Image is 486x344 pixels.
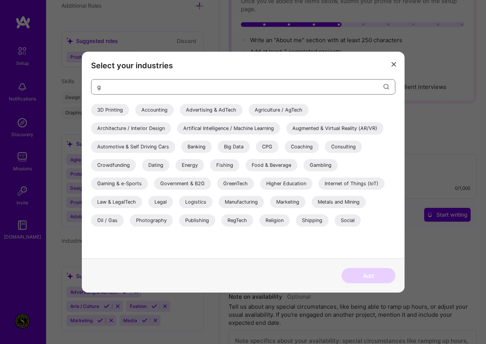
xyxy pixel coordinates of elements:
div: Legal [148,196,173,208]
div: GreenTech [217,177,254,189]
div: Law & LegalTech [91,196,142,208]
h3: Select your industries [91,61,395,70]
div: Coaching [285,140,319,153]
div: Photography [130,214,173,226]
div: Dating [142,159,169,171]
div: Crowdfunding [91,159,136,171]
div: Social [335,214,361,226]
div: Higher Education [260,177,312,189]
div: Oil / Gas [91,214,124,226]
div: Publishing [179,214,215,226]
div: Artifical Intelligence / Machine Learning [177,122,280,134]
div: Advertising & AdTech [180,104,242,116]
div: Energy [176,159,204,171]
div: Augmented & Virtual Reality (AR/VR) [286,122,383,134]
div: Consulting [325,140,362,153]
div: Manufacturing [219,196,264,208]
div: Government & B2G [154,177,211,189]
div: Marketing [270,196,305,208]
div: Automotive & Self Driving Cars [91,140,175,153]
div: Metals and Mining [312,196,366,208]
button: Add [342,268,395,283]
div: Big Data [218,140,250,153]
div: Fishing [210,159,239,171]
i: icon Close [391,62,396,67]
div: Religion [259,214,290,226]
div: Accounting [135,104,174,116]
div: modal [82,51,405,293]
div: 3D Printing [91,104,129,116]
div: Shipping [296,214,328,226]
div: Architecture / Interior Design [91,122,171,134]
div: Logistics [179,196,212,208]
div: Gaming & e-Sports [91,177,148,189]
div: Food & Beverage [245,159,297,171]
input: Search... [97,77,383,97]
div: Internet of Things (IoT) [318,177,385,189]
div: CPG [256,140,279,153]
div: RegTech [221,214,253,226]
div: Gambling [304,159,338,171]
div: Banking [181,140,212,153]
div: Agriculture / AgTech [249,104,309,116]
i: icon Search [383,84,389,90]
